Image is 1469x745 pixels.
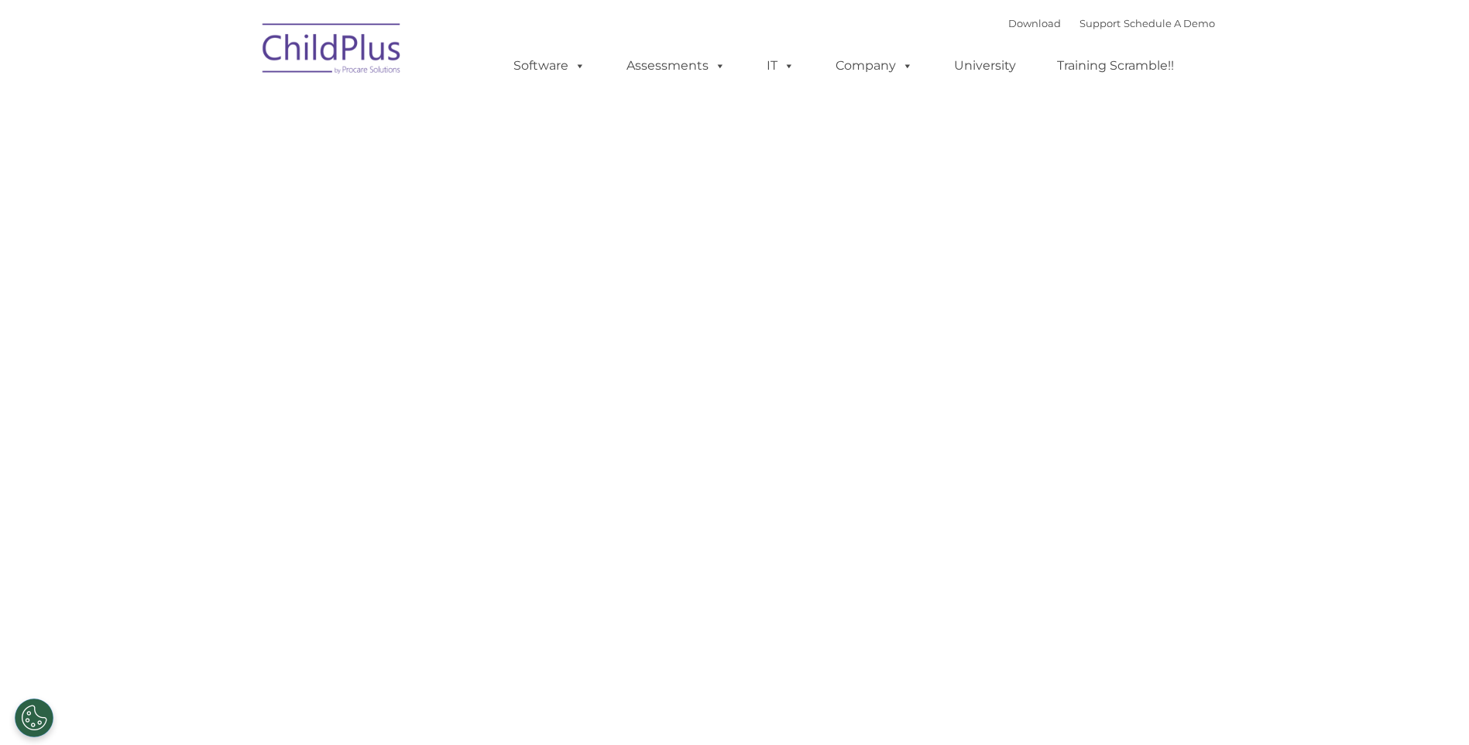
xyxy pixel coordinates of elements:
a: Training Scramble!! [1042,50,1189,81]
a: University [939,50,1031,81]
a: Schedule A Demo [1124,17,1215,29]
a: Company [820,50,928,81]
a: IT [751,50,810,81]
a: Download [1008,17,1061,29]
img: ChildPlus by Procare Solutions [255,12,410,90]
a: Assessments [611,50,741,81]
a: Software [498,50,601,81]
font: | [1008,17,1215,29]
a: Support [1079,17,1121,29]
button: Cookies Settings [15,699,53,737]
